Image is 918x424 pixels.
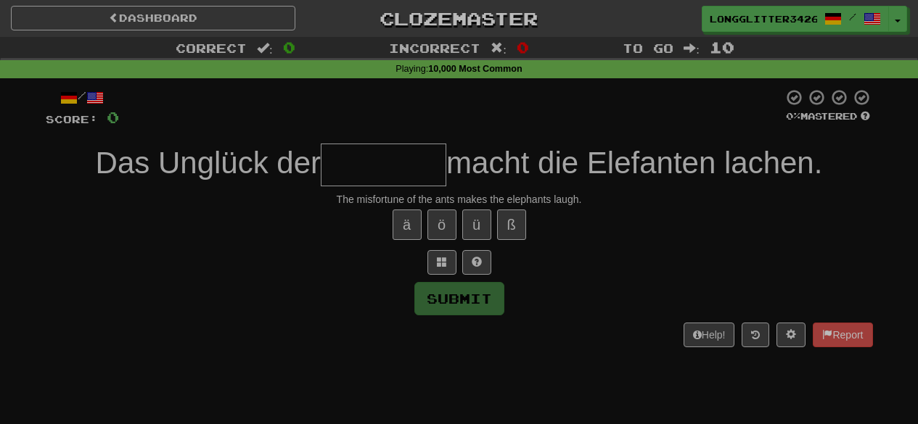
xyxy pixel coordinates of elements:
[46,192,873,207] div: The misfortune of the ants makes the elephants laugh.
[96,146,321,180] span: Das Unglück der
[427,209,456,240] button: ö
[462,209,491,240] button: ü
[497,209,526,240] button: ß
[710,12,817,25] span: LongGlitter3426
[491,42,507,54] span: :
[107,108,119,126] span: 0
[428,64,522,74] strong: 10,000 Most Common
[446,146,822,180] span: macht die Elefanten lachen.
[414,282,504,315] button: Submit
[462,250,491,275] button: Single letter hint - you only get 1 per sentence and score half the points! alt+h
[710,38,734,56] span: 10
[283,38,295,56] span: 0
[684,323,735,347] button: Help!
[849,12,856,22] span: /
[393,209,422,240] button: ä
[786,110,800,122] span: 0 %
[702,6,889,32] a: LongGlitter3426 /
[176,41,247,55] span: Correct
[389,41,480,55] span: Incorrect
[427,250,456,275] button: Switch sentence to multiple choice alt+p
[46,113,98,125] span: Score:
[517,38,529,56] span: 0
[623,41,673,55] span: To go
[317,6,602,31] a: Clozemaster
[257,42,273,54] span: :
[684,42,700,54] span: :
[783,110,873,123] div: Mastered
[46,88,119,107] div: /
[11,6,295,30] a: Dashboard
[742,323,769,347] button: Round history (alt+y)
[813,323,872,347] button: Report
